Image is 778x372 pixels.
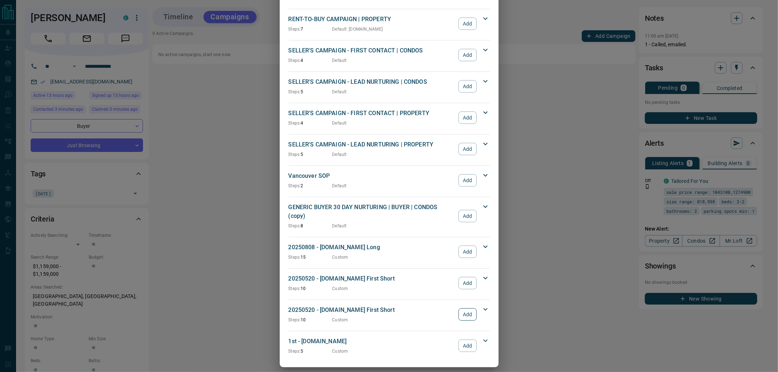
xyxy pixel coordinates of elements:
[289,183,332,189] p: 2
[289,172,455,180] p: Vancouver SOP
[289,58,301,63] span: Steps:
[289,139,490,159] div: SELLER'S CAMPAIGN - LEAD NURTURING | PROPERTYSteps:5DefaultAdd
[289,304,490,325] div: 20250520 - [DOMAIN_NAME] First ShortSteps:10CustomAdd
[458,17,476,30] button: Add
[289,203,455,220] p: GENERIC BUYER 30 DAY NURTURING | BUYER | CONDOS (copy)
[289,348,332,355] p: 5
[458,340,476,352] button: Add
[289,223,332,229] p: 8
[458,246,476,258] button: Add
[289,89,332,95] p: 5
[289,273,490,293] div: 20250520 - [DOMAIN_NAME] First ShortSteps:10CustomAdd
[458,49,476,61] button: Add
[332,285,348,292] p: Custom
[289,76,490,97] div: SELLER'S CAMPAIGN - LEAD NURTURING | CONDOSSteps:5DefaultAdd
[289,121,301,126] span: Steps:
[289,242,490,262] div: 20250808 - [DOMAIN_NAME] LongSteps:15CustomAdd
[289,286,301,291] span: Steps:
[458,308,476,321] button: Add
[289,255,301,260] span: Steps:
[289,336,490,356] div: 1st - [DOMAIN_NAME]Steps:5CustomAdd
[289,152,301,157] span: Steps:
[289,15,455,24] p: RENT-TO-BUY CAMPAIGN | PROPERTY
[458,174,476,187] button: Add
[289,317,332,323] p: 10
[289,151,332,158] p: 5
[289,243,455,252] p: 20250808 - [DOMAIN_NAME] Long
[289,317,301,322] span: Steps:
[289,183,301,188] span: Steps:
[289,285,332,292] p: 10
[289,349,301,354] span: Steps:
[332,120,347,126] p: Default
[332,223,347,229] p: Default
[289,45,490,65] div: SELLER'S CAMPAIGN - FIRST CONTACT | CONDOSSteps:4DefaultAdd
[458,277,476,289] button: Add
[289,201,490,231] div: GENERIC BUYER 30 DAY NURTURING | BUYER | CONDOS (copy)Steps:8DefaultAdd
[289,223,301,228] span: Steps:
[289,274,455,283] p: 20250520 - [DOMAIN_NAME] First Short
[289,78,455,86] p: SELLER'S CAMPAIGN - LEAD NURTURING | CONDOS
[289,89,301,94] span: Steps:
[289,120,332,126] p: 4
[289,140,455,149] p: SELLER'S CAMPAIGN - LEAD NURTURING | PROPERTY
[458,143,476,155] button: Add
[332,26,383,32] p: Default : [DOMAIN_NAME]
[289,107,490,128] div: SELLER'S CAMPAIGN - FIRST CONTACT | PROPERTYSteps:4DefaultAdd
[289,337,455,346] p: 1st - [DOMAIN_NAME]
[289,27,301,32] span: Steps:
[289,109,455,118] p: SELLER'S CAMPAIGN - FIRST CONTACT | PROPERTY
[332,317,348,323] p: Custom
[289,254,332,261] p: 15
[289,57,332,64] p: 4
[458,210,476,222] button: Add
[332,89,347,95] p: Default
[332,254,348,261] p: Custom
[289,13,490,34] div: RENT-TO-BUY CAMPAIGN | PROPERTYSteps:7Default: [DOMAIN_NAME]Add
[332,348,348,355] p: Custom
[289,306,455,314] p: 20250520 - [DOMAIN_NAME] First Short
[332,151,347,158] p: Default
[332,183,347,189] p: Default
[289,46,455,55] p: SELLER'S CAMPAIGN - FIRST CONTACT | CONDOS
[332,57,347,64] p: Default
[458,111,476,124] button: Add
[289,26,332,32] p: 7
[289,170,490,191] div: Vancouver SOPSteps:2DefaultAdd
[458,80,476,93] button: Add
